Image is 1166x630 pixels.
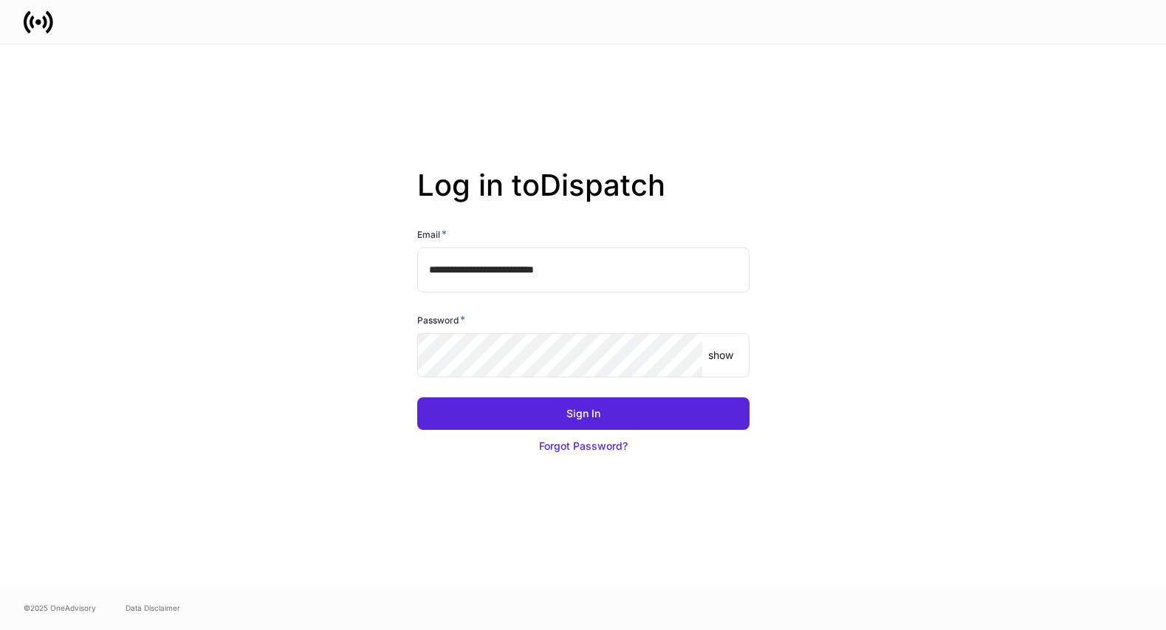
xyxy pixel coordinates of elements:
span: © 2025 OneAdvisory [24,602,96,614]
h6: Email [417,227,447,242]
h2: Log in to Dispatch [417,168,750,227]
a: Data Disclaimer [126,602,180,614]
div: Sign In [566,406,600,421]
div: Forgot Password? [539,439,628,453]
p: show [708,348,733,363]
button: Sign In [417,397,750,430]
h6: Password [417,312,465,327]
button: Forgot Password? [417,430,750,462]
